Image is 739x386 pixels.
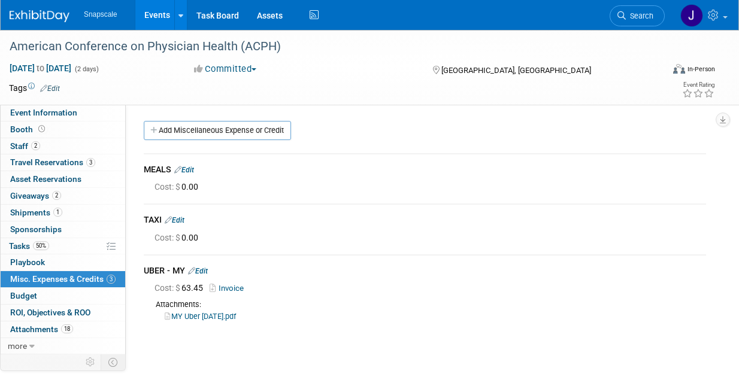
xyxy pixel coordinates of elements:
span: 3 [107,275,116,284]
span: 1 [53,208,62,217]
span: Cost: $ [155,233,181,242]
img: Jennifer Benedict [680,4,703,27]
span: Booth [10,124,47,134]
span: Shipments [10,208,62,217]
span: Giveaways [10,191,61,200]
div: Event Rating [682,82,714,88]
div: Attachments: [144,299,706,310]
span: Cost: $ [155,283,181,293]
div: TAXI [144,214,706,228]
span: ROI, Objectives & ROO [10,308,90,317]
div: UBER - MY [144,265,706,279]
span: Budget [10,291,37,300]
td: Personalize Event Tab Strip [80,354,101,370]
span: 0.00 [155,182,203,192]
span: Tasks [9,241,49,251]
span: 63.45 [155,283,208,293]
a: Search [610,5,665,26]
div: American Conference on Physician Health (ACPH) [5,36,655,57]
a: Edit [188,267,208,275]
a: ROI, Objectives & ROO [1,305,125,321]
a: Travel Reservations3 [1,154,125,171]
span: 2 [52,191,61,200]
a: MY Uber [DATE].pdf [165,312,236,321]
a: Misc. Expenses & Credits3 [1,271,125,287]
span: Staff [10,141,40,151]
span: Travel Reservations [10,157,95,167]
a: Event Information [1,105,125,121]
span: Sponsorships [10,224,62,234]
img: Format-Inperson.png [673,64,685,74]
div: Event Format [613,62,716,80]
div: MEALS [144,163,706,178]
span: Snapscale [84,10,117,19]
a: Add Miscellaneous Expense or Credit [144,121,291,140]
a: Edit [174,166,194,174]
span: [GEOGRAPHIC_DATA], [GEOGRAPHIC_DATA] [441,66,591,75]
a: Edit [165,216,184,224]
span: Attachments [10,324,73,334]
td: Toggle Event Tabs [101,354,126,370]
span: Cost: $ [155,182,181,192]
span: Booth not reserved yet [36,124,47,133]
span: 2 [31,141,40,150]
span: Event Information [10,108,77,117]
a: Invoice [210,284,249,293]
a: Staff2 [1,138,125,154]
span: Search [626,11,653,20]
a: Giveaways2 [1,188,125,204]
a: Budget [1,288,125,304]
div: In-Person [687,65,715,74]
a: Booth [1,121,125,138]
span: to [35,63,46,73]
a: Sponsorships [1,221,125,238]
span: 3 [86,158,95,167]
span: Playbook [10,257,45,267]
span: more [8,341,27,351]
a: Asset Reservations [1,171,125,187]
span: Asset Reservations [10,174,81,184]
span: [DATE] [DATE] [9,63,72,74]
button: Committed [190,63,261,75]
a: Tasks50% [1,238,125,254]
span: Misc. Expenses & Credits [10,274,116,284]
a: Playbook [1,254,125,270]
a: Shipments1 [1,205,125,221]
td: Tags [9,82,60,94]
a: more [1,338,125,354]
span: 18 [61,324,73,333]
span: 0.00 [155,233,203,242]
span: (2 days) [74,65,99,73]
img: ExhibitDay [10,10,69,22]
span: 50% [33,241,49,250]
a: Edit [40,84,60,93]
a: Attachments18 [1,321,125,338]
